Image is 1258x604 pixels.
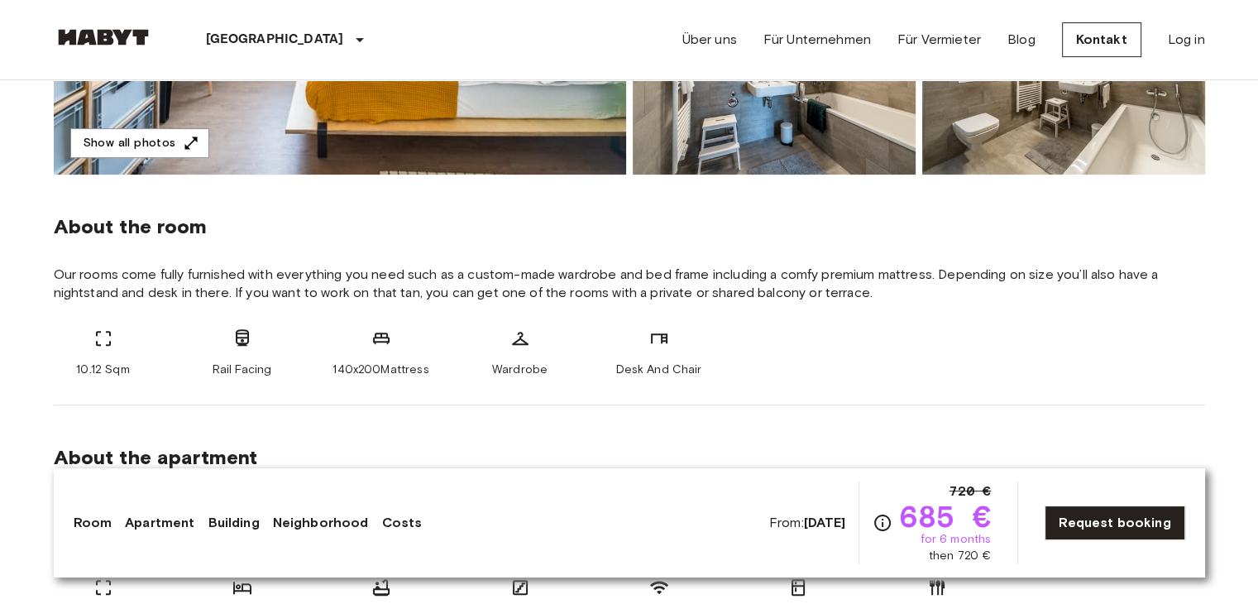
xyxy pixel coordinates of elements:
span: Our rooms come fully furnished with everything you need such as a custom-made wardrobe and bed fr... [54,266,1205,302]
a: Für Vermieter [897,30,981,50]
span: Rail Facing [213,362,272,378]
a: Für Unternehmen [763,30,871,50]
a: Blog [1007,30,1036,50]
a: Neighborhood [273,513,369,533]
span: 140x200Mattress [332,362,428,378]
span: 720 € [949,482,991,501]
a: Room [74,513,112,533]
span: Wardrobe [492,362,548,378]
a: Kontakt [1062,22,1141,57]
img: Habyt [54,29,153,46]
svg: Check cost overview for full price breakdown. Please note that discounts apply to new joiners onl... [873,513,892,533]
a: Über uns [682,30,737,50]
a: Costs [381,513,422,533]
p: [GEOGRAPHIC_DATA] [206,30,344,50]
a: Building [208,513,259,533]
b: [DATE] [804,515,846,530]
button: Show all photos [70,128,209,159]
span: then 720 € [929,548,992,564]
span: for 6 months [920,531,991,548]
span: About the room [54,214,1205,239]
span: About the apartment [54,445,258,470]
a: Apartment [125,513,194,533]
a: Request booking [1045,506,1184,540]
a: Log in [1168,30,1205,50]
span: From: [769,514,846,532]
span: 10.12 Sqm [76,362,129,378]
span: Desk And Chair [615,362,701,378]
span: 685 € [899,501,991,531]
